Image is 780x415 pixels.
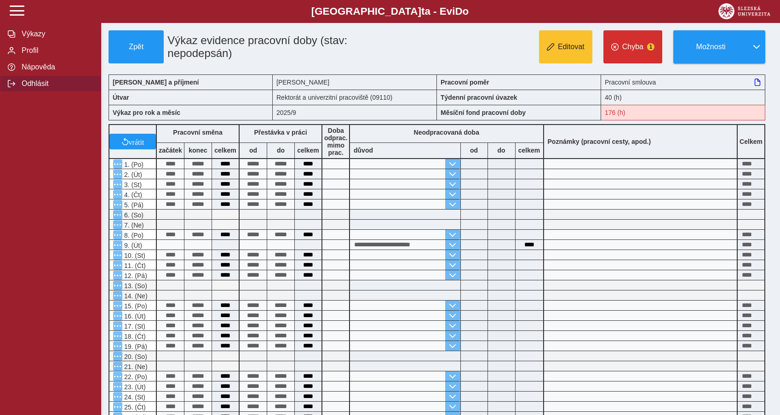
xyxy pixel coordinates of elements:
[122,242,142,249] span: 9. (Út)
[113,372,122,381] button: Menu
[113,220,122,229] button: Menu
[273,105,437,120] div: 2025/9
[113,180,122,189] button: Menu
[601,90,765,105] div: 40 (h)
[681,43,740,51] span: Možnosti
[164,30,385,63] h1: Výkaz evidence pracovní doby (stav: nepodepsán)
[113,331,122,341] button: Menu
[113,362,122,371] button: Menu
[113,109,180,116] b: Výkaz pro rok a měsíc
[113,311,122,320] button: Menu
[673,30,748,63] button: Možnosti
[267,147,294,154] b: do
[113,271,122,280] button: Menu
[544,138,655,145] b: Poznámky (pracovní cesty, apod.)
[113,94,129,101] b: Útvar
[122,363,148,370] span: 21. (Ne)
[122,252,145,259] span: 10. (St)
[273,90,437,105] div: Rektorát a univerzitní pracoviště (09110)
[113,230,122,239] button: Menu
[558,43,585,51] span: Editovat
[113,159,122,169] button: Menu
[113,210,122,219] button: Menu
[122,181,142,188] span: 3. (St)
[122,373,147,381] span: 22. (Po)
[324,127,348,156] b: Doba odprac. mimo prac.
[113,341,122,351] button: Menu
[441,109,526,116] b: Měsíční fond pracovní doby
[122,262,146,269] span: 11. (Čt)
[113,250,122,260] button: Menu
[122,383,146,391] span: 23. (Út)
[113,281,122,290] button: Menu
[122,313,146,320] span: 16. (Út)
[122,353,147,360] span: 20. (So)
[421,6,424,17] span: t
[601,105,765,120] div: Fond pracovní doby (176 h) a součet hodin (175:40 h) se neshodují!
[113,261,122,270] button: Menu
[122,393,145,401] span: 24. (St)
[122,343,147,350] span: 19. (Pá)
[603,30,662,63] button: Chyba1
[113,200,122,209] button: Menu
[113,321,122,330] button: Menu
[19,63,93,71] span: Nápověda
[122,171,142,178] span: 2. (Út)
[461,147,487,154] b: od
[184,147,212,154] b: konec
[122,404,146,411] span: 25. (Čt)
[19,46,93,55] span: Profil
[113,79,199,86] b: [PERSON_NAME] a příjmení
[455,6,462,17] span: D
[122,282,147,290] span: 13. (So)
[113,291,122,300] button: Menu
[122,161,143,168] span: 1. (Po)
[113,301,122,310] button: Menu
[122,201,143,209] span: 5. (Pá)
[463,6,469,17] span: o
[113,170,122,179] button: Menu
[122,272,147,279] span: 12. (Pá)
[19,30,93,38] span: Výkazy
[173,129,222,136] b: Pracovní směna
[113,43,160,51] span: Zpět
[122,222,144,229] span: 7. (Ne)
[441,94,517,101] b: Týdenní pracovní úvazek
[354,147,373,154] b: důvod
[414,129,479,136] b: Neodpracovaná doba
[441,79,489,86] b: Pracovní poměr
[122,191,142,199] span: 4. (Čt)
[157,147,184,154] b: začátek
[601,74,765,90] div: Pracovní smlouva
[718,3,770,19] img: logo_web_su.png
[539,30,592,63] button: Editovat
[129,138,144,145] span: vrátit
[240,147,267,154] b: od
[19,80,93,88] span: Odhlásit
[122,211,143,219] span: 6. (So)
[212,147,239,154] b: celkem
[488,147,515,154] b: do
[622,43,643,51] span: Chyba
[113,392,122,401] button: Menu
[122,302,147,310] span: 15. (Po)
[113,352,122,361] button: Menu
[109,30,164,63] button: Zpět
[122,323,145,330] span: 17. (St)
[113,402,122,411] button: Menu
[273,74,437,90] div: [PERSON_NAME]
[516,147,543,154] b: celkem
[295,147,321,154] b: celkem
[122,292,148,300] span: 14. (Ne)
[28,6,752,17] b: [GEOGRAPHIC_DATA] a - Evi
[647,43,654,51] span: 1
[113,190,122,199] button: Menu
[740,138,763,145] b: Celkem
[113,240,122,250] button: Menu
[109,134,156,149] button: vrátit
[254,129,307,136] b: Přestávka v práci
[122,333,146,340] span: 18. (Čt)
[122,232,143,239] span: 8. (Po)
[113,382,122,391] button: Menu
